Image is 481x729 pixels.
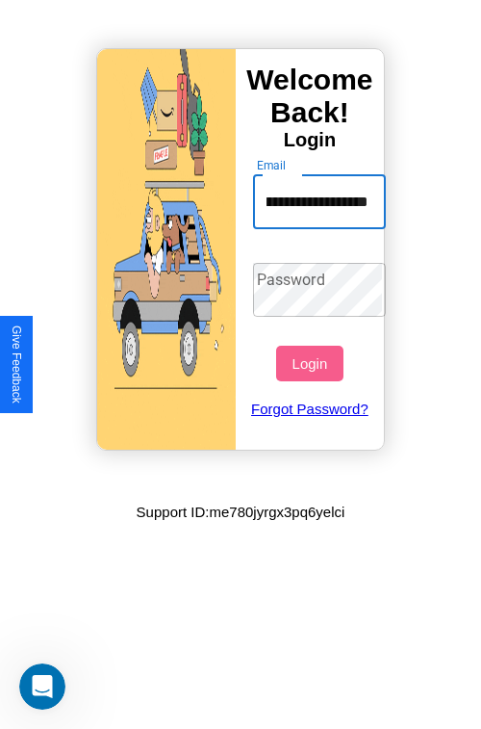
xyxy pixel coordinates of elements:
[243,381,377,436] a: Forgot Password?
[257,157,287,173] label: Email
[137,499,345,525] p: Support ID: me780jyrgx3pq6yelci
[10,325,23,404] div: Give Feedback
[236,64,384,129] h3: Welcome Back!
[19,664,65,710] iframe: Intercom live chat
[97,49,236,450] img: gif
[276,346,342,381] button: Login
[236,129,384,151] h4: Login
